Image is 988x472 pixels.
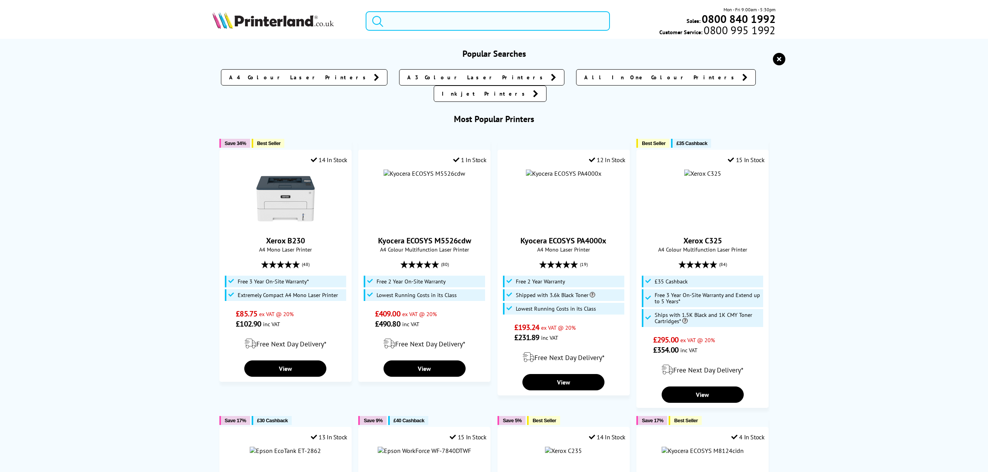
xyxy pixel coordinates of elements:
button: Save 17% [219,416,250,425]
span: £295.00 [653,335,678,345]
div: 14 In Stock [589,433,625,441]
div: modal_delivery [363,333,486,355]
span: Free 2 Year On-Site Warranty [377,278,446,285]
span: Inkjet Printers [442,90,529,98]
a: A4 Colour Laser Printers [221,69,387,86]
h3: Popular Searches [212,48,776,59]
span: inc VAT [263,320,280,328]
span: Ships with 1.5K Black and 1K CMY Toner Cartridges* [655,312,761,324]
div: 4 In Stock [731,433,765,441]
div: modal_delivery [641,359,764,381]
span: A4 Colour Multifunction Laser Printer [363,246,486,253]
span: Free 2 Year Warranty [516,278,565,285]
div: 1 In Stock [453,156,487,164]
span: All In One Colour Printers [584,73,738,81]
div: 15 In Stock [450,433,486,441]
button: £30 Cashback [252,416,292,425]
button: Save 17% [636,416,667,425]
span: Shipped with 3.6k Black Toner [516,292,595,298]
span: Save 17% [225,418,246,423]
span: £35 Cashback [655,278,688,285]
img: Xerox C325 [684,170,721,177]
span: Free 3 Year On-Site Warranty and Extend up to 5 Years* [655,292,761,304]
a: Xerox B230 [266,236,305,246]
span: £35 Cashback [676,140,707,146]
span: £490.80 [375,319,400,329]
span: 0800 995 1992 [702,26,775,34]
span: Lowest Running Costs in its Class [377,292,457,298]
div: 14 In Stock [311,156,347,164]
div: modal_delivery [502,346,625,368]
span: £30 Cashback [257,418,288,423]
span: (80) [441,257,449,272]
span: Best Seller [674,418,698,423]
a: Kyocera ECOSYS M5526cdw [378,236,471,246]
span: inc VAT [680,346,697,354]
span: A4 Colour Laser Printers [229,73,370,81]
span: ex VAT @ 20% [680,336,715,344]
a: Xerox B230 [256,222,315,229]
span: (19) [580,257,588,272]
button: Save 34% [219,139,250,148]
span: £231.89 [514,332,540,343]
span: Save 34% [225,140,246,146]
span: £85.75 [236,309,257,319]
button: Save 9% [358,416,386,425]
span: Best Seller [642,140,666,146]
img: Kyocera ECOSYS M8124cidn [662,447,744,455]
span: Free 3 Year On-Site Warranty* [238,278,309,285]
span: A4 Mono Laser Printer [502,246,625,253]
input: Sear [366,11,610,31]
span: Best Seller [533,418,556,423]
span: £40 Cashback [394,418,424,423]
span: Customer Service: [659,26,775,36]
button: £35 Cashback [671,139,711,148]
a: A3 Colour Laser Printers [399,69,564,86]
button: Best Seller [636,139,669,148]
a: All In One Colour Printers [576,69,756,86]
span: ex VAT @ 20% [402,310,437,318]
span: Lowest Running Costs in its Class [516,306,596,312]
span: Extremely Compact A4 Mono Laser Printer [238,292,338,298]
img: Xerox B230 [256,170,315,228]
span: A4 Mono Laser Printer [224,246,347,253]
a: View [244,360,326,377]
a: View [662,386,744,403]
img: Printerland Logo [212,12,334,29]
a: Xerox C235 [545,447,582,455]
span: ex VAT @ 20% [541,324,576,331]
button: Save 5% [498,416,526,425]
span: inc VAT [402,320,419,328]
a: View [522,374,604,390]
span: Save 17% [642,418,663,423]
b: 0800 840 1992 [702,12,776,26]
span: A4 Colour Multifunction Laser Printer [641,246,764,253]
h3: Most Popular Printers [212,114,776,124]
img: Kyocera ECOSYS PA4000x [526,170,601,177]
div: modal_delivery [224,333,347,355]
a: Kyocera ECOSYS M5526cdw [384,170,465,177]
div: 15 In Stock [728,156,764,164]
span: Save 9% [364,418,382,423]
span: £193.24 [514,322,540,332]
img: Epson WorkForce WF-7840DTWF [378,447,471,455]
button: Best Seller [527,416,560,425]
span: ex VAT @ 20% [259,310,294,318]
a: 0800 840 1992 [701,15,776,23]
a: View [384,360,466,377]
span: (48) [302,257,310,272]
span: (84) [719,257,727,272]
div: 13 In Stock [311,433,347,441]
span: Sales: [687,17,701,24]
a: Printerland Logo [212,12,356,30]
span: inc VAT [541,334,558,341]
div: 12 In Stock [589,156,625,164]
button: £40 Cashback [388,416,428,425]
a: Xerox C325 [683,236,722,246]
img: Epson EcoTank ET-2862 [250,447,321,455]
